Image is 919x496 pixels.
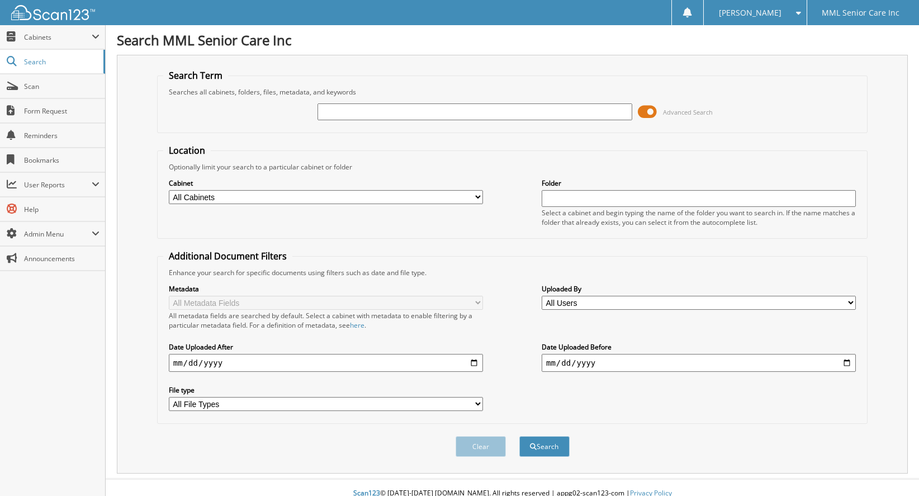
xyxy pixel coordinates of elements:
[24,57,98,67] span: Search
[24,32,92,42] span: Cabinets
[24,106,100,116] span: Form Request
[542,342,856,352] label: Date Uploaded Before
[542,208,856,227] div: Select a cabinet and begin typing the name of the folder you want to search in. If the name match...
[169,342,483,352] label: Date Uploaded After
[24,180,92,190] span: User Reports
[542,178,856,188] label: Folder
[24,205,100,214] span: Help
[169,385,483,395] label: File type
[822,10,899,16] span: MML Senior Care Inc
[169,178,483,188] label: Cabinet
[663,108,713,116] span: Advanced Search
[117,31,908,49] h1: Search MML Senior Care Inc
[456,436,506,457] button: Clear
[542,354,856,372] input: end
[163,268,862,277] div: Enhance your search for specific documents using filters such as date and file type.
[24,82,100,91] span: Scan
[169,284,483,294] label: Metadata
[542,284,856,294] label: Uploaded By
[350,320,364,330] a: here
[163,87,862,97] div: Searches all cabinets, folders, files, metadata, and keywords
[719,10,781,16] span: [PERSON_NAME]
[163,162,862,172] div: Optionally limit your search to a particular cabinet or folder
[163,69,228,82] legend: Search Term
[163,144,211,157] legend: Location
[169,354,483,372] input: start
[169,311,483,330] div: All metadata fields are searched by default. Select a cabinet with metadata to enable filtering b...
[11,5,95,20] img: scan123-logo-white.svg
[24,155,100,165] span: Bookmarks
[519,436,570,457] button: Search
[163,250,292,262] legend: Additional Document Filters
[24,131,100,140] span: Reminders
[24,254,100,263] span: Announcements
[24,229,92,239] span: Admin Menu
